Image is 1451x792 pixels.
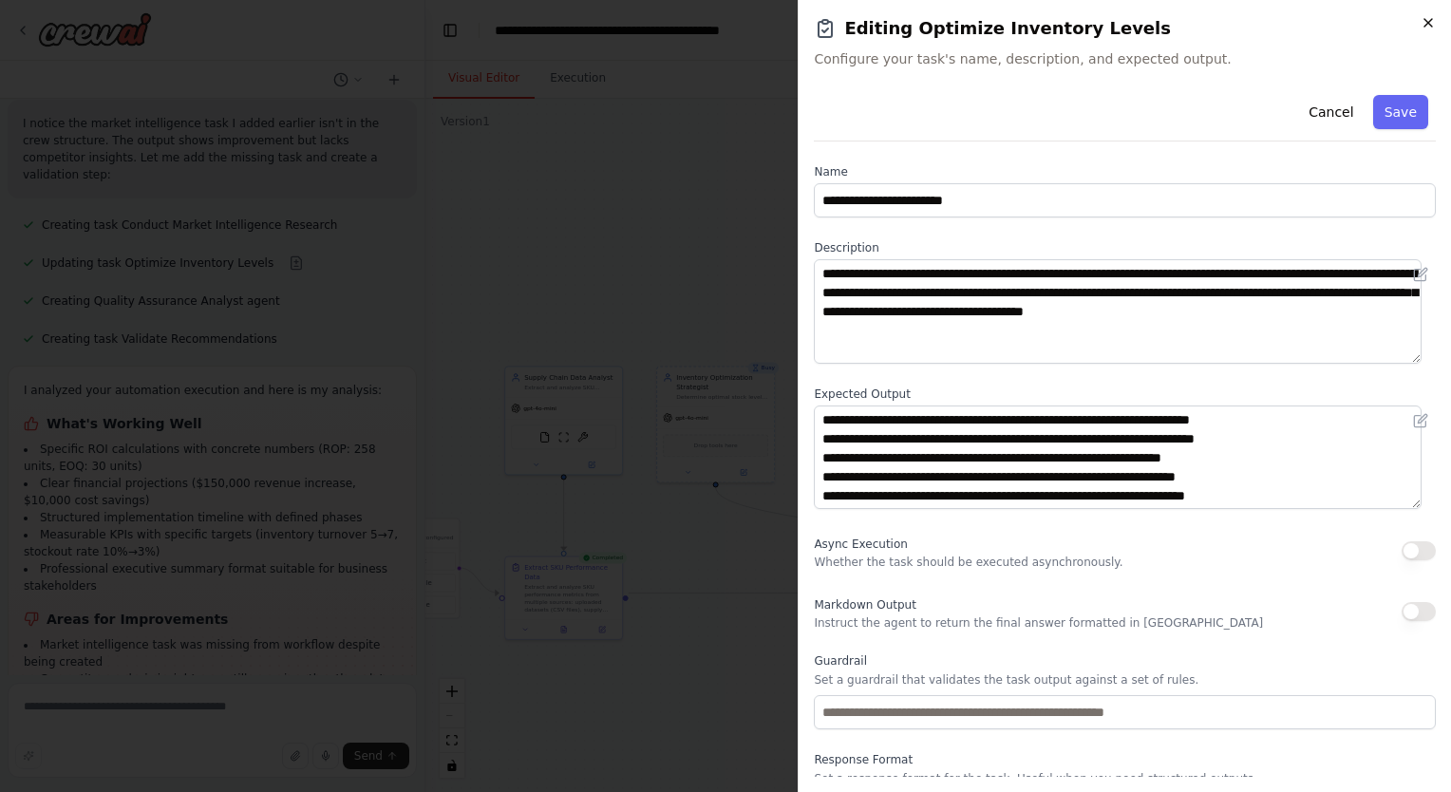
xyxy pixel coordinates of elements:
[814,615,1263,631] p: Instruct the agent to return the final answer formatted in [GEOGRAPHIC_DATA]
[814,598,915,612] span: Markdown Output
[814,653,1436,669] label: Guardrail
[1409,263,1432,286] button: Open in editor
[814,15,1436,42] h2: Editing Optimize Inventory Levels
[1297,95,1365,129] button: Cancel
[814,672,1436,688] p: Set a guardrail that validates the task output against a set of rules.
[814,555,1122,570] p: Whether the task should be executed asynchronously.
[1409,409,1432,432] button: Open in editor
[814,49,1436,68] span: Configure your task's name, description, and expected output.
[814,164,1436,179] label: Name
[814,752,1436,767] label: Response Format
[814,387,1436,402] label: Expected Output
[814,240,1436,255] label: Description
[814,771,1436,786] p: Set a response format for the task. Useful when you need structured outputs.
[814,537,907,551] span: Async Execution
[1373,95,1428,129] button: Save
